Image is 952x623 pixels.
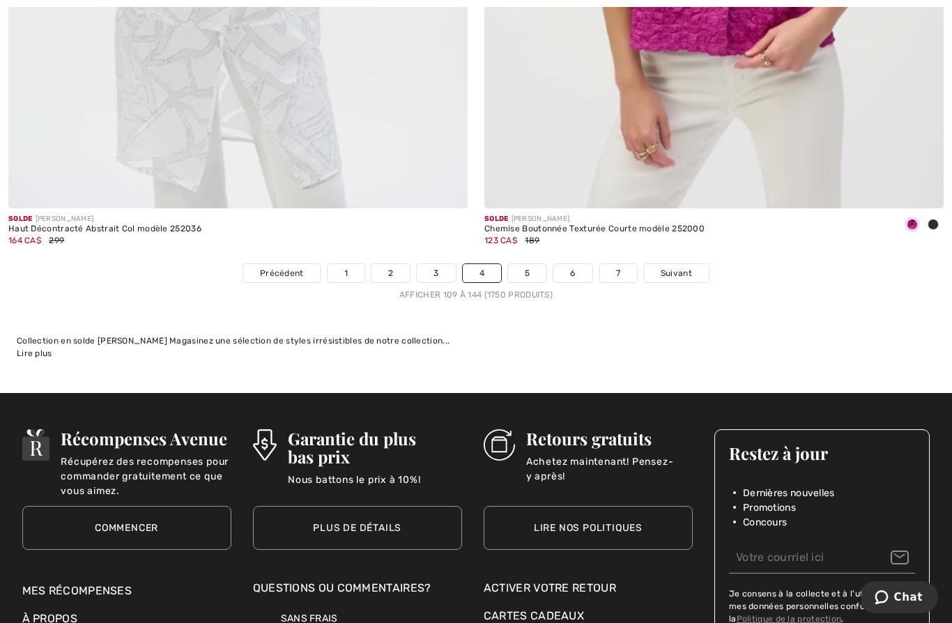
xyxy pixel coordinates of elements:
a: 7 [599,264,637,282]
div: Collection en solde [PERSON_NAME] Magasinez une sélection de styles irrésistibles de notre collec... [17,334,935,347]
div: Haut Décontracté Abstrait Col modèle 252036 [8,224,201,234]
p: Récupérez des recompenses pour commander gratuitement ce que vous aimez. [61,454,231,482]
a: 5 [508,264,546,282]
span: 299 [49,236,64,245]
a: Commencer [22,506,231,550]
span: Promotions [743,500,796,515]
span: Solde [8,215,33,223]
div: Black [923,214,944,237]
a: Plus de détails [253,506,462,550]
a: Précédent [243,264,321,282]
h3: Restez à jour [729,444,916,462]
a: Mes récompenses [22,584,132,597]
span: 189 [525,236,539,245]
h3: Retours gratuits [526,429,693,447]
a: 6 [553,264,592,282]
span: Lire plus [17,348,52,358]
input: Votre courriel ici [729,542,916,574]
span: 123 CA$ [484,236,517,245]
span: Suivant [661,267,692,279]
div: Chemise Boutonnée Texturée Courte modèle 252000 [484,224,705,234]
img: Récompenses Avenue [22,429,50,461]
div: [PERSON_NAME] [484,214,705,224]
span: Solde [484,215,509,223]
a: 2 [371,264,410,282]
span: Dernières nouvelles [743,486,835,500]
span: Concours [743,515,787,530]
a: Activer votre retour [484,580,693,597]
span: Précédent [260,267,304,279]
span: 164 CA$ [8,236,41,245]
iframe: Ouvre un widget dans lequel vous pouvez chatter avec l’un de nos agents [861,581,938,616]
a: 4 [463,264,501,282]
div: [PERSON_NAME] [8,214,201,224]
p: Nous battons le prix à 10%! [288,472,462,500]
img: Retours gratuits [484,429,515,461]
a: Lire nos politiques [484,506,693,550]
div: Purple orchid [902,214,923,237]
h3: Récompenses Avenue [61,429,231,447]
a: 3 [417,264,455,282]
h3: Garantie du plus bas prix [288,429,462,466]
div: Questions ou commentaires? [253,580,462,603]
p: Achetez maintenant! Pensez-y après! [526,454,693,482]
img: Garantie du plus bas prix [253,429,277,461]
a: 1 [328,264,364,282]
a: Suivant [644,264,709,282]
